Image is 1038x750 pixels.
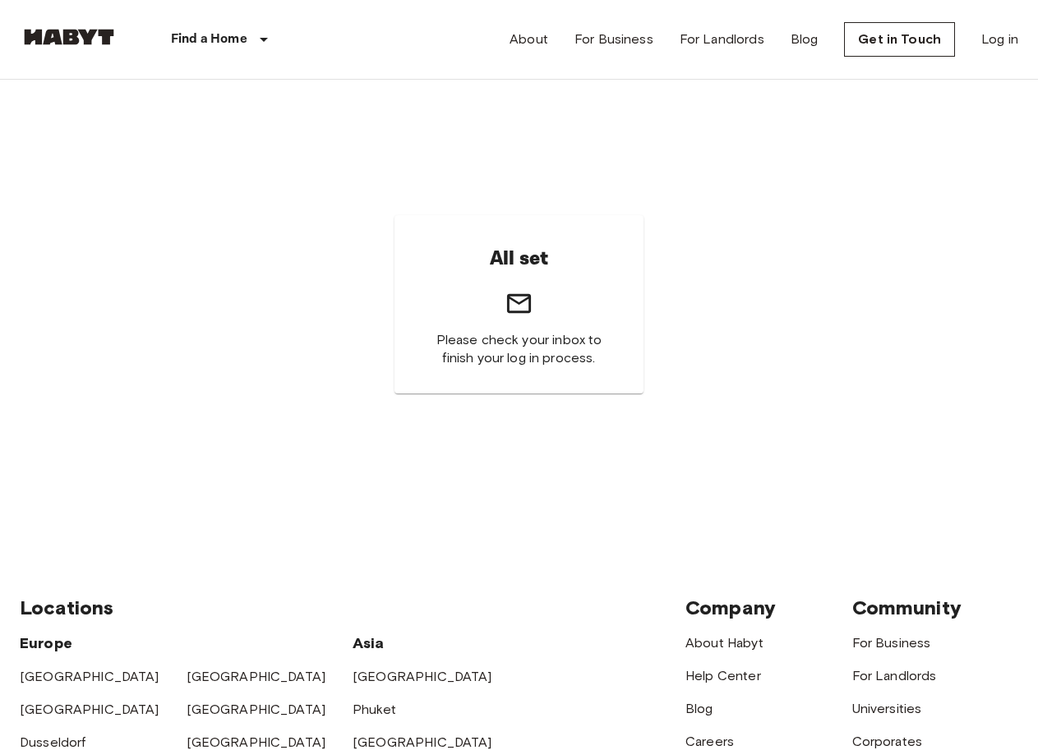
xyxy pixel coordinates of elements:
[490,242,549,276] h6: All set
[852,701,922,716] a: Universities
[353,669,492,684] a: [GEOGRAPHIC_DATA]
[20,669,159,684] a: [GEOGRAPHIC_DATA]
[844,22,955,57] a: Get in Touch
[20,734,86,750] a: Dusseldorf
[685,668,761,683] a: Help Center
[353,634,385,652] span: Asia
[20,702,159,717] a: [GEOGRAPHIC_DATA]
[685,734,734,749] a: Careers
[680,30,764,49] a: For Landlords
[434,331,604,367] span: Please check your inbox to finish your log in process.
[171,30,247,49] p: Find a Home
[981,30,1018,49] a: Log in
[510,30,548,49] a: About
[852,668,937,683] a: For Landlords
[685,635,764,651] a: About Habyt
[852,635,931,651] a: For Business
[574,30,653,49] a: For Business
[852,734,923,749] a: Corporates
[791,30,819,49] a: Blog
[187,669,326,684] a: [GEOGRAPHIC_DATA]
[685,701,713,716] a: Blog
[353,734,492,750] a: [GEOGRAPHIC_DATA]
[20,29,118,45] img: Habyt
[187,734,326,750] a: [GEOGRAPHIC_DATA]
[852,596,962,619] span: Community
[20,596,113,619] span: Locations
[20,634,72,652] span: Europe
[187,702,326,717] a: [GEOGRAPHIC_DATA]
[353,702,396,717] a: Phuket
[685,596,776,619] span: Company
